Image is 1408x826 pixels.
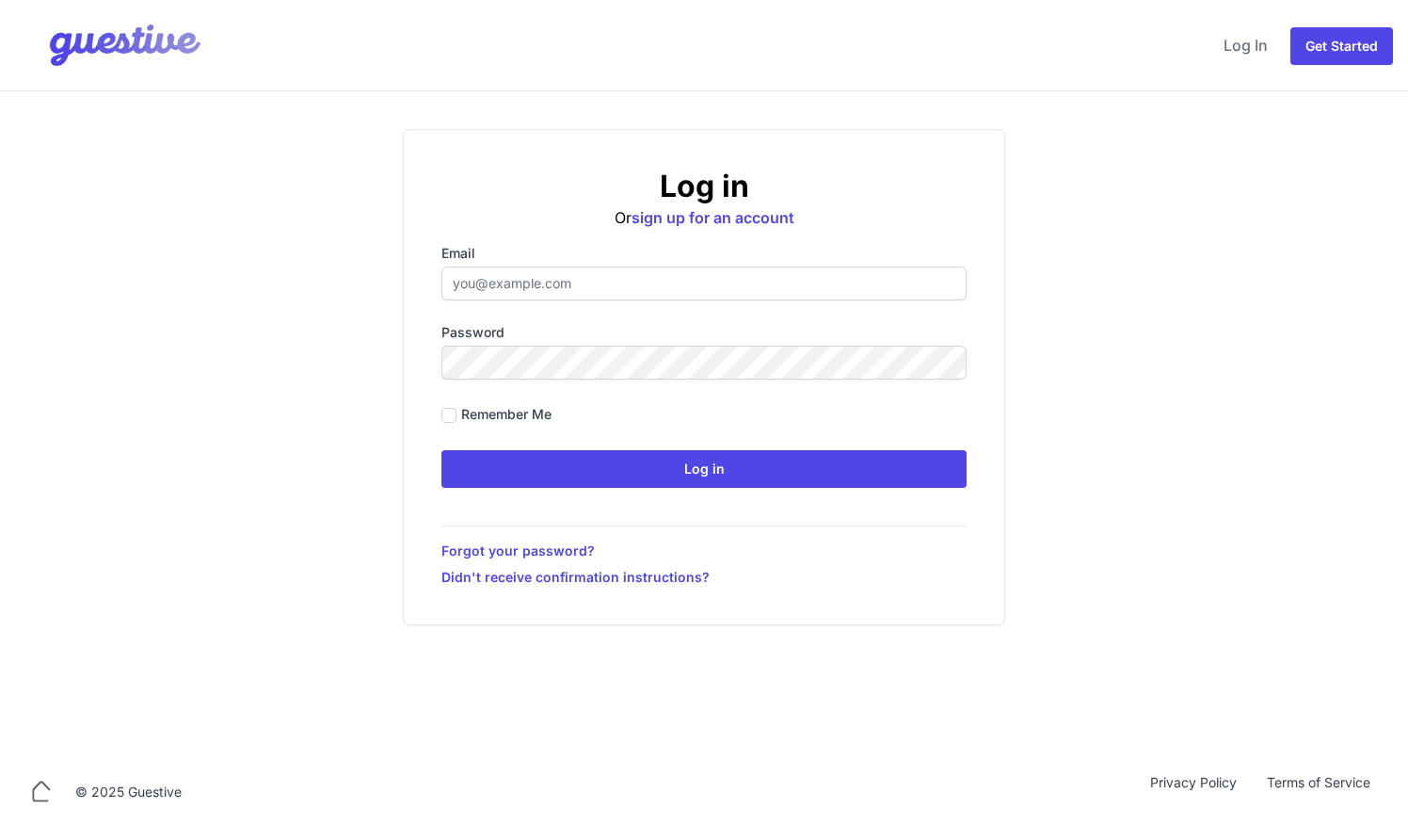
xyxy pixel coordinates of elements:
a: Log In [1216,23,1275,68]
a: Didn't receive confirmation instructions? [441,568,967,587]
h2: Log in [441,168,967,205]
div: © 2025 Guestive [75,783,182,802]
a: Privacy Policy [1135,773,1252,811]
input: Log in [441,450,967,488]
a: Forgot your password? [441,542,967,560]
a: Terms of Service [1252,773,1385,811]
label: Remember me [461,405,552,424]
img: Your Company [15,8,205,83]
div: Or [441,168,967,229]
input: you@example.com [441,267,967,300]
a: Get Started [1290,27,1393,65]
label: Password [441,323,967,342]
label: Email [441,244,967,263]
a: sign up for an account [632,208,794,227]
